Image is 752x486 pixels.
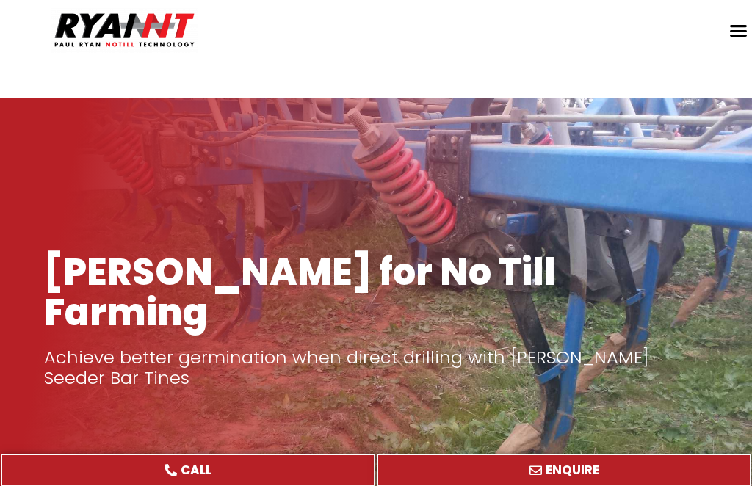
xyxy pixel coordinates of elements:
[724,16,752,44] div: Menu Toggle
[44,347,708,388] p: Achieve better germination when direct drilling with [PERSON_NAME] Seeder Bar Tines
[377,454,751,486] a: ENQUIRE
[546,464,599,476] span: ENQUIRE
[51,7,198,53] img: Ryan NT logo
[1,454,375,486] a: CALL
[44,252,708,333] h1: [PERSON_NAME] for No Till Farming
[181,464,211,476] span: CALL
